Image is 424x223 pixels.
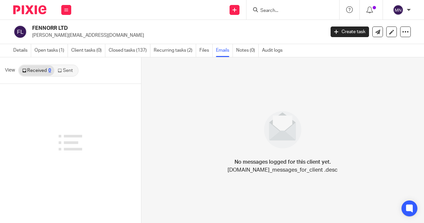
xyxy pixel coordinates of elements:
[71,44,105,57] a: Client tasks (0)
[236,44,259,57] a: Notes (0)
[48,68,51,73] div: 0
[235,158,331,166] h4: No messages logged for this client yet.
[260,107,306,153] img: image
[262,44,286,57] a: Audit logs
[228,166,338,174] p: [DOMAIN_NAME]_messages_for_client .desc
[32,25,263,32] h2: FENNORR LTD
[13,25,27,39] img: svg%3E
[19,65,54,76] a: Received0
[13,5,46,14] img: Pixie
[199,44,213,57] a: Files
[32,32,321,39] p: [PERSON_NAME][EMAIL_ADDRESS][DOMAIN_NAME]
[54,65,78,76] a: Sent
[216,44,233,57] a: Emails
[109,44,150,57] a: Closed tasks (137)
[393,5,403,15] img: svg%3E
[13,44,31,57] a: Details
[34,44,68,57] a: Open tasks (1)
[260,8,319,14] input: Search
[154,44,196,57] a: Recurring tasks (2)
[331,27,369,37] a: Create task
[5,67,15,74] span: View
